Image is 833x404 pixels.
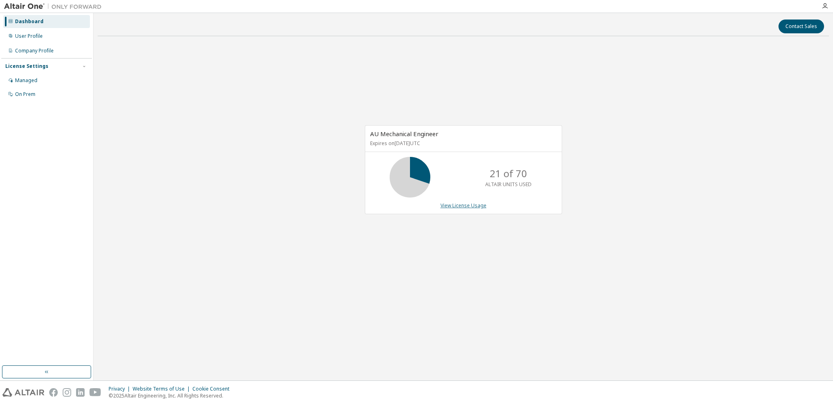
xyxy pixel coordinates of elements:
[370,130,438,138] span: AU Mechanical Engineer
[370,140,555,147] p: Expires on [DATE] UTC
[4,2,106,11] img: Altair One
[76,388,85,397] img: linkedin.svg
[490,167,527,180] p: 21 of 70
[15,18,44,25] div: Dashboard
[89,388,101,397] img: youtube.svg
[63,388,71,397] img: instagram.svg
[49,388,58,397] img: facebook.svg
[15,77,37,84] div: Managed
[192,386,234,392] div: Cookie Consent
[5,63,48,70] div: License Settings
[15,48,54,54] div: Company Profile
[2,388,44,397] img: altair_logo.svg
[15,91,35,98] div: On Prem
[133,386,192,392] div: Website Terms of Use
[440,202,486,209] a: View License Usage
[109,386,133,392] div: Privacy
[485,181,532,188] p: ALTAIR UNITS USED
[15,33,43,39] div: User Profile
[109,392,234,399] p: © 2025 Altair Engineering, Inc. All Rights Reserved.
[778,20,824,33] button: Contact Sales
